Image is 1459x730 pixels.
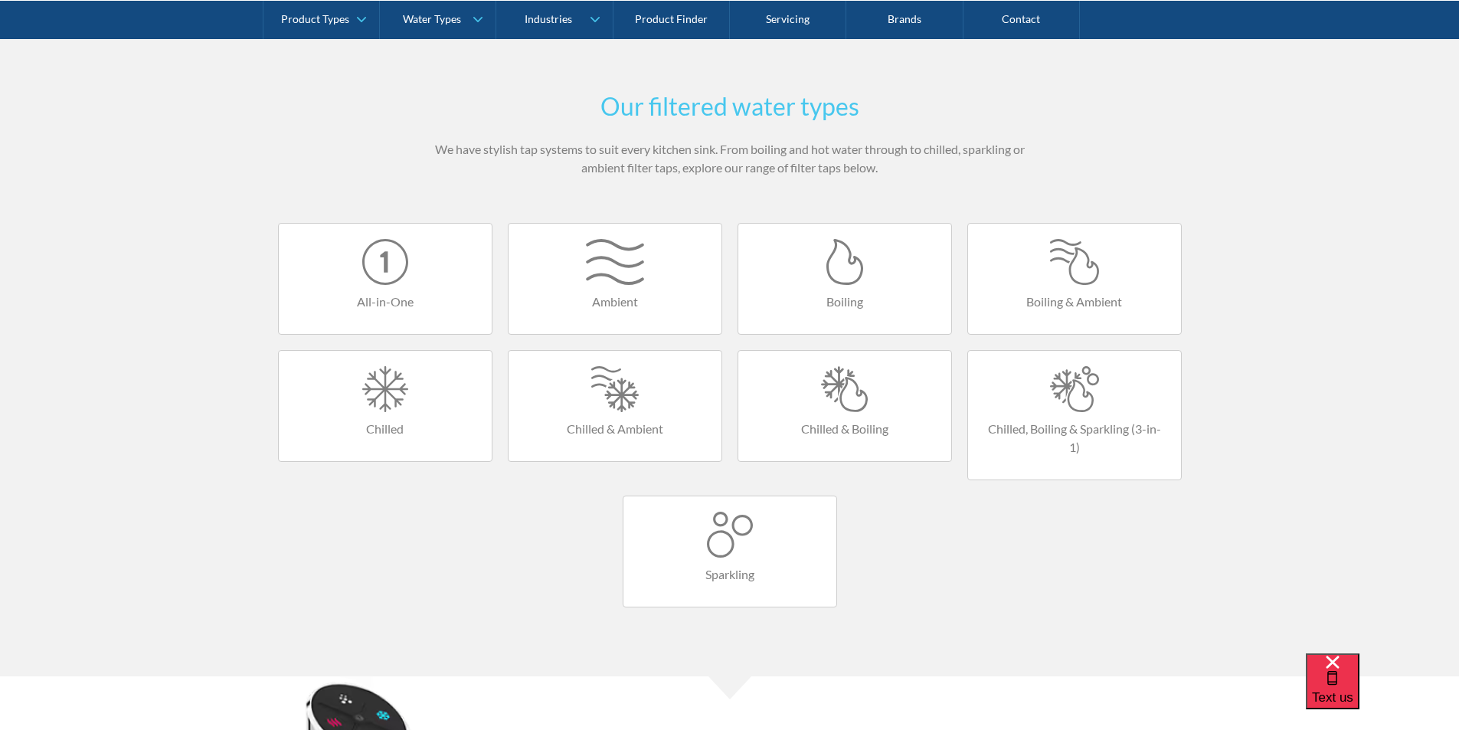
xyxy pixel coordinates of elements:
p: We have stylish tap systems to suit every kitchen sink. From boiling and hot water through to chi... [431,140,1029,177]
div: Industries [525,12,572,25]
h4: Chilled & Ambient [524,420,706,438]
a: Boiling [738,223,952,335]
h4: Sparkling [639,565,821,584]
iframe: podium webchat widget bubble [1306,653,1459,730]
a: Chilled & Ambient [508,350,722,462]
a: Ambient [508,223,722,335]
h4: Chilled & Boiling [754,420,936,438]
h4: Boiling [754,293,936,311]
h2: Our filtered water types [431,88,1029,125]
h4: Chilled [294,420,476,438]
h4: Boiling & Ambient [983,293,1166,311]
a: Chilled [278,350,492,462]
h4: All-in-One [294,293,476,311]
a: Chilled, Boiling & Sparkling (3-in-1) [967,350,1182,480]
a: Sparkling [623,496,837,607]
a: Boiling & Ambient [967,223,1182,335]
h4: Ambient [524,293,706,311]
div: Product Types [281,12,349,25]
h4: Chilled, Boiling & Sparkling (3-in-1) [983,420,1166,457]
div: Water Types [403,12,461,25]
a: Chilled & Boiling [738,350,952,462]
a: All-in-One [278,223,492,335]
